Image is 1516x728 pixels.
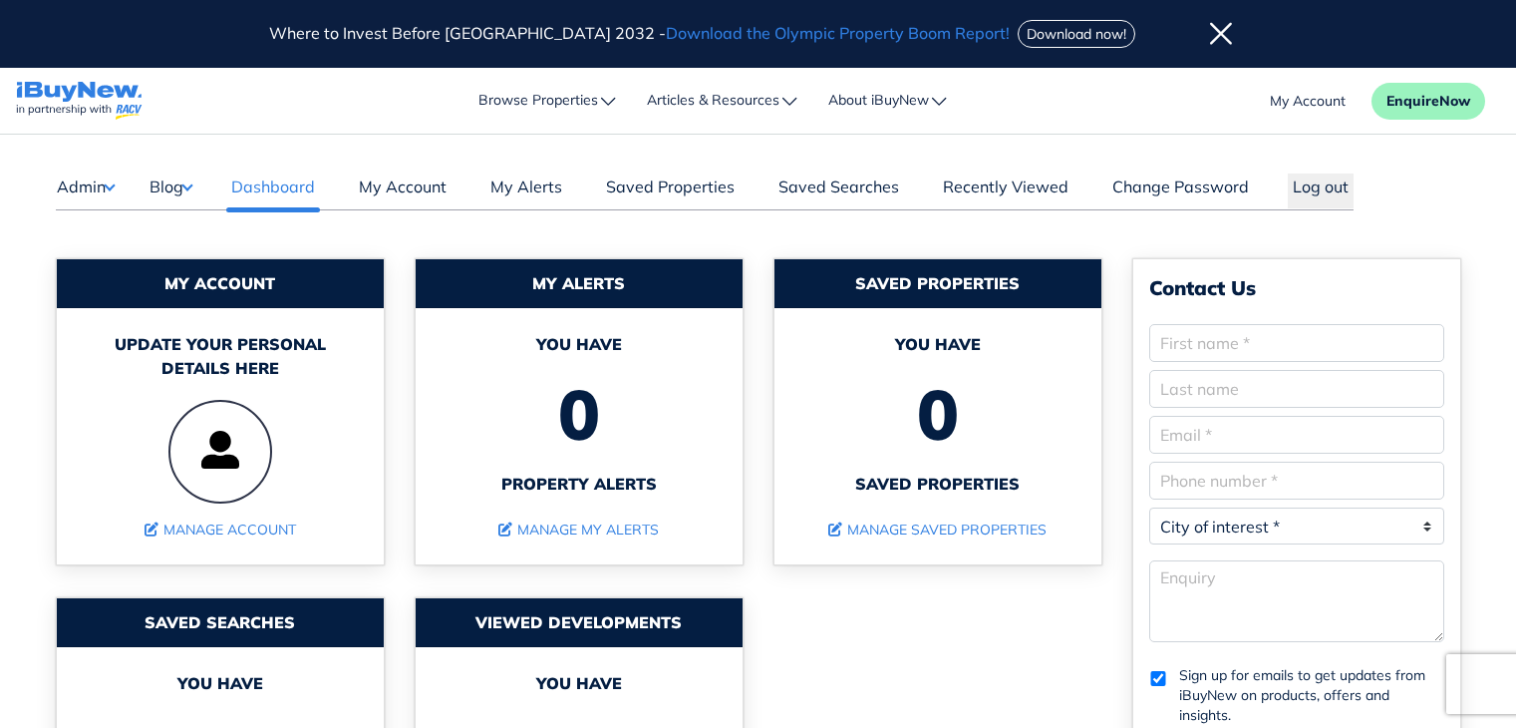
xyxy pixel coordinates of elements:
input: Email * [1149,416,1444,454]
button: EnquireNow [1371,83,1485,120]
span: Download the Olympic Property Boom Report! [666,23,1010,43]
a: Dashboard [226,175,320,208]
div: Viewed developments [416,598,743,647]
span: You have [794,332,1081,356]
span: Saved properties [794,472,1081,496]
span: 0 [436,356,723,472]
a: Manage My Alerts [498,521,659,539]
a: Saved Searches [773,175,904,208]
label: Sign up for emails to get updates from iBuyNew on products, offers and insights. [1179,665,1444,725]
div: Saved Searches [57,598,384,647]
div: Contact Us [1149,275,1444,300]
div: Update your personal details here [77,332,364,380]
div: My Alerts [416,259,743,308]
button: Admin [56,174,115,199]
input: Enter a valid phone number [1149,462,1444,500]
input: Last name [1149,370,1444,408]
a: My Alerts [485,175,567,208]
div: My Account [57,259,384,308]
span: You have [436,332,723,356]
a: Manage Saved Properties [828,521,1047,539]
span: Where to Invest Before [GEOGRAPHIC_DATA] 2032 - [269,23,1014,43]
a: Change Password [1107,175,1254,208]
button: Blog [149,174,192,199]
a: navigations [16,77,143,126]
span: property alerts [436,472,723,496]
a: account [1270,91,1346,112]
a: Recently Viewed [938,175,1073,208]
span: Now [1439,92,1470,110]
a: My Account [354,175,452,208]
a: Manage Account [145,521,296,539]
span: You have [436,671,723,695]
img: user [168,400,272,504]
input: First name * [1149,324,1444,362]
span: 0 [794,356,1081,472]
a: Saved Properties [601,175,740,208]
button: Download now! [1018,20,1135,48]
div: Saved Properties [774,259,1101,308]
button: Log out [1288,174,1354,208]
img: logo [16,82,143,121]
span: You have [77,671,364,695]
